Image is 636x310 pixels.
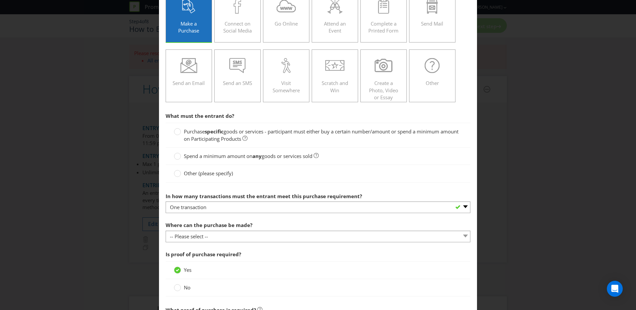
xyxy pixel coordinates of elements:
[184,284,190,291] span: No
[184,128,458,142] span: goods or services - participant must either buy a certain number/amount or spend a minimum amount...
[178,20,199,34] span: Make a Purchase
[368,20,398,34] span: Complete a Printed Form
[262,153,312,159] span: goods or services sold
[166,222,252,228] span: Where can the purchase be made?
[252,153,262,159] strong: any
[223,80,252,86] span: Send an SMS
[275,20,298,27] span: Go Online
[607,281,623,297] div: Open Intercom Messenger
[369,80,398,101] span: Create a Photo, Video or Essay
[184,267,191,273] span: Yes
[421,20,443,27] span: Send Mail
[184,128,205,135] span: Purchase
[205,128,224,135] strong: specific
[223,20,252,34] span: Connect on Social Media
[166,193,362,199] span: In how many transactions must the entrant meet this purchase requirement?
[184,170,233,177] span: Other (please specify)
[184,153,252,159] span: Spend a minimum amount on
[426,80,439,86] span: Other
[166,251,241,258] span: Is proof of purchase required?
[273,80,300,93] span: Visit Somewhere
[166,113,234,119] span: What must the entrant do?
[173,80,205,86] span: Send an Email
[322,80,348,93] span: Scratch and Win
[324,20,346,34] span: Attend an Event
